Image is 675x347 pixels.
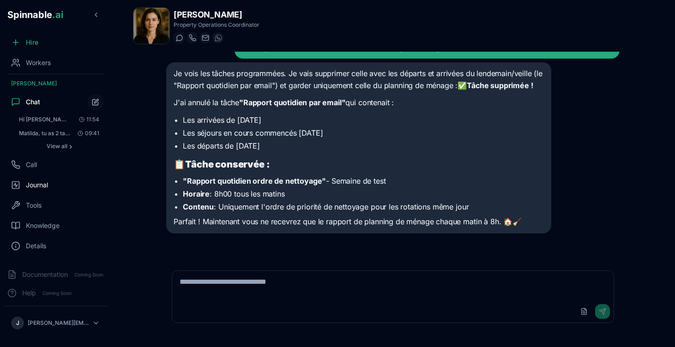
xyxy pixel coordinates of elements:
button: Start a chat with Matilda Lemieux [174,32,185,43]
li: - Semaine de test [183,175,544,186]
span: Documentation [22,270,68,279]
span: .ai [52,9,63,20]
strong: Tâche conservée : [185,159,269,170]
button: Show all conversations [15,141,103,152]
strong: Tâche supprimée ! [467,81,533,90]
button: Send email to matilda.lemieux@getspinnable.ai [199,32,211,43]
img: Matilda Lemieux [133,8,169,44]
p: Je vois les tâches programmées. Je vais supprimer celle avec les départs et arrivées du lendemain... [174,68,544,91]
li: Les séjours en cours commencés [DATE] [183,127,544,138]
p: Parfait ! Maintenant vous ne recevrez que le rapport de planning de ménage chaque matin à 8h. 🏠🧹 [174,216,544,228]
div: [PERSON_NAME] [4,76,107,91]
span: Matilda, tu as 2 taches prévues n'est ce pas?: Bonjour ! Oui, effectivement, je vais vérifier mes... [19,130,71,137]
span: 09:41 [74,130,99,137]
li: Les arrivées de [DATE] [183,114,544,126]
span: J [16,319,19,327]
button: Open conversation: Hi Matilda, can you make your report for today even if it was supposed to be t... [15,113,103,126]
span: Hire [26,38,38,47]
p: J'ai annulé la tâche qui contenait : [174,97,544,109]
span: › [69,143,72,150]
span: Workers [26,58,51,67]
li: Les départs de [DATE] [183,140,544,151]
span: Details [26,241,46,251]
li: : 8h00 tous les matins [183,188,544,199]
button: Start new chat [88,94,103,110]
strong: "Rapport quotidien ordre de nettoyage" [183,176,326,185]
span: Journal [26,180,48,190]
span: Spinnable [7,9,63,20]
button: Start a call with Matilda Lemieux [187,32,198,43]
span: Tools [26,201,42,210]
p: Property Operations Coordinator [174,21,259,29]
span: Chat [26,97,40,107]
span: View all [47,143,67,150]
span: Help [22,288,36,298]
span: Hi Matilda, can you make your report for today even if it was supposed to be this morning: Je voi... [19,116,71,123]
button: WhatsApp [212,32,223,43]
strong: Horaire [183,189,210,198]
button: Open conversation: Matilda, tu as 2 taches prévues n'est ce pas? [15,127,103,140]
strong: "Rapport quotidien par email" [239,98,345,107]
span: Coming Soon [72,270,106,279]
strong: Contenu [183,202,214,211]
span: Knowledge [26,221,60,230]
span: 11:54 [75,116,99,123]
h1: [PERSON_NAME] [174,8,259,21]
button: J[PERSON_NAME][EMAIL_ADDRESS][DOMAIN_NAME] [7,314,103,332]
h2: 📋 [174,158,544,171]
span: Coming Soon [40,289,74,298]
p: [PERSON_NAME][EMAIL_ADDRESS][DOMAIN_NAME] [28,319,89,327]
img: WhatsApp [215,34,222,42]
li: : Uniquement l'ordre de priorité de nettoyage pour les rotations même jour [183,201,544,212]
span: Call [26,160,37,169]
